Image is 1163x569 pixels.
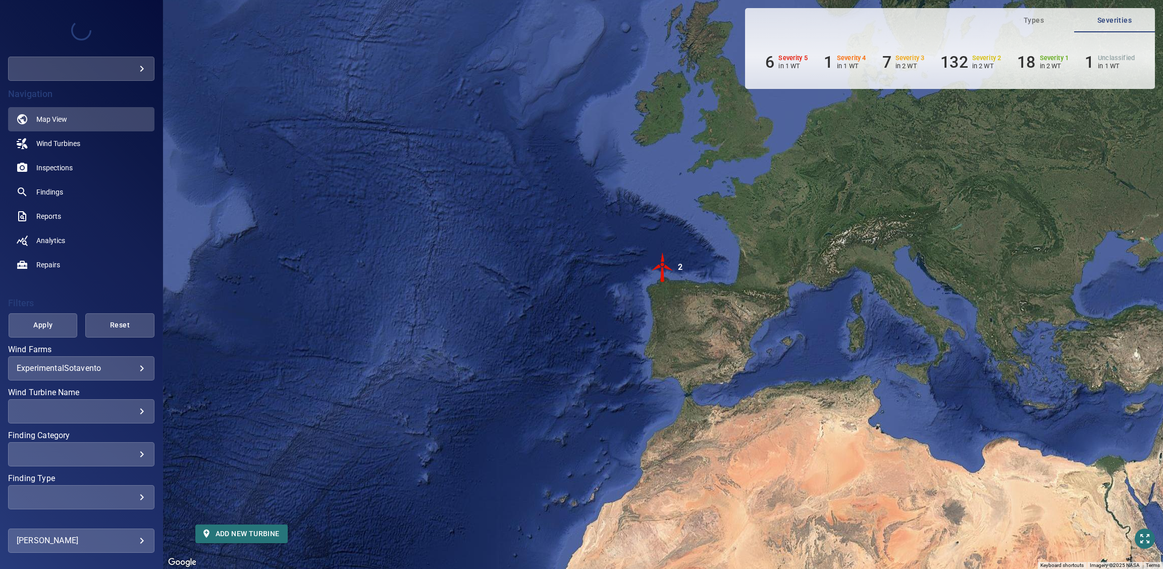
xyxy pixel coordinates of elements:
label: Finding Category [8,432,154,440]
li: Severity 2 [940,53,1001,72]
label: Finding Type [8,475,154,483]
h4: Filters [8,298,154,308]
span: Severities [1080,14,1149,27]
a: analytics noActive [8,228,154,253]
a: inspections noActive [8,156,154,180]
span: Map View [36,114,67,124]
h6: Severity 1 [1040,55,1069,62]
li: Severity 3 [882,53,925,72]
span: Imagery ©2025 NASA [1090,562,1140,568]
div: [PERSON_NAME] [17,533,146,549]
li: Severity 5 [765,53,808,72]
span: Inspections [36,163,73,173]
button: Add new turbine [195,525,288,543]
a: Terms (opens in new tab) [1146,562,1160,568]
p: in 1 WT [837,62,866,70]
h6: Severity 4 [837,55,866,62]
a: findings noActive [8,180,154,204]
p: in 2 WT [895,62,925,70]
li: Severity 4 [824,53,866,72]
span: Analytics [36,235,65,246]
div: Wind Farms [8,356,154,381]
gmp-advanced-marker: 2 [648,252,678,284]
span: Reset [98,319,141,331]
span: Wind Turbines [36,138,80,149]
h6: 1 [824,53,833,72]
h4: Navigation [8,89,154,99]
p: in 1 WT [1098,62,1135,70]
a: repairs noActive [8,253,154,277]
span: Apply [21,319,65,331]
span: Add new turbine [203,528,280,540]
button: Reset [85,313,154,338]
span: Types [999,14,1068,27]
a: map active [8,107,154,131]
span: Repairs [36,260,60,270]
label: Wind Turbine Name [8,389,154,397]
span: Findings [36,187,63,197]
div: ExperimentalSotavento [17,363,146,373]
img: Google [166,556,199,569]
li: Severity Unclassified [1085,53,1135,72]
li: Severity 1 [1017,53,1069,72]
p: in 2 WT [972,62,1001,70]
div: demo [8,57,154,81]
h6: 7 [882,53,891,72]
label: Wind Farms [8,346,154,354]
div: Finding Type [8,485,154,509]
h6: 6 [765,53,774,72]
h6: 18 [1017,53,1035,72]
h6: Severity 2 [972,55,1001,62]
h6: Severity 5 [778,55,808,62]
h6: 1 [1085,53,1094,72]
img: windFarmIconCat5.svg [648,252,678,282]
h6: Severity 3 [895,55,925,62]
p: in 1 WT [778,62,808,70]
span: Reports [36,211,61,221]
h6: 132 [940,53,968,72]
a: Open this area in Google Maps (opens a new window) [166,556,199,569]
a: windturbines noActive [8,131,154,156]
button: Apply [9,313,77,338]
p: in 2 WT [1040,62,1069,70]
div: Finding Category [8,442,154,466]
a: reports noActive [8,204,154,228]
div: Wind Turbine Name [8,399,154,423]
div: 2 [678,252,682,282]
h6: Unclassified [1098,55,1135,62]
button: Keyboard shortcuts [1040,562,1084,569]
